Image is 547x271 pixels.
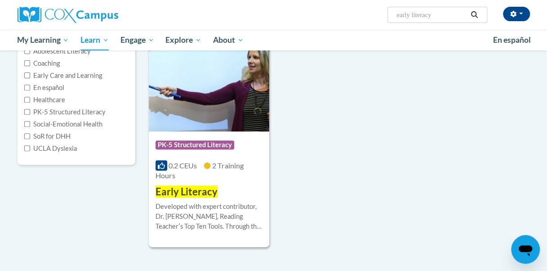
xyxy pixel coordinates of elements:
[24,85,30,90] input: Checkbox for Options
[503,7,530,21] button: Account Settings
[18,7,179,23] a: Cox Campus
[24,60,30,66] input: Checkbox for Options
[24,131,71,141] label: SoR for DHH
[24,83,64,93] label: En español
[24,109,30,115] input: Checkbox for Options
[24,72,30,78] input: Checkbox for Options
[396,9,467,20] input: Search Courses
[156,140,234,149] span: PK-5 Structured Literacy
[511,235,540,264] iframe: Button to launch messaging window
[24,46,91,56] label: Adolescent Literacy
[24,145,30,151] input: Checkbox for Options
[24,107,106,117] label: PK-5 Structured Literacy
[24,95,65,105] label: Healthcare
[120,35,154,45] span: Engage
[80,35,109,45] span: Learn
[24,144,77,154] label: UCLA Dyslexia
[24,48,30,54] input: Checkbox for Options
[156,161,244,180] span: 2 Training Hours
[18,7,118,23] img: Cox Campus
[467,9,481,20] button: Search
[169,161,197,170] span: 0.2 CEUs
[165,35,201,45] span: Explore
[12,30,75,50] a: My Learning
[213,35,244,45] span: About
[24,121,30,127] input: Checkbox for Options
[487,31,537,50] a: En español
[24,133,30,139] input: Checkbox for Options
[207,30,249,50] a: About
[149,40,269,131] img: Course Logo
[24,97,30,103] input: Checkbox for Options
[11,30,537,50] div: Main menu
[24,59,60,68] label: Coaching
[149,40,269,248] a: Course LogoPK-5 Structured Literacy0.2 CEUs2 Training Hours Early LiteracyDeveloped with expert c...
[75,30,115,50] a: Learn
[160,30,207,50] a: Explore
[156,202,262,231] div: Developed with expert contributor, Dr. [PERSON_NAME], Reading Teacherʹs Top Ten Tools. Through th...
[17,35,69,45] span: My Learning
[115,30,160,50] a: Engage
[24,119,102,129] label: Social-Emotional Health
[24,71,102,81] label: Early Care and Learning
[156,185,218,198] span: Early Literacy
[493,35,531,45] span: En español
